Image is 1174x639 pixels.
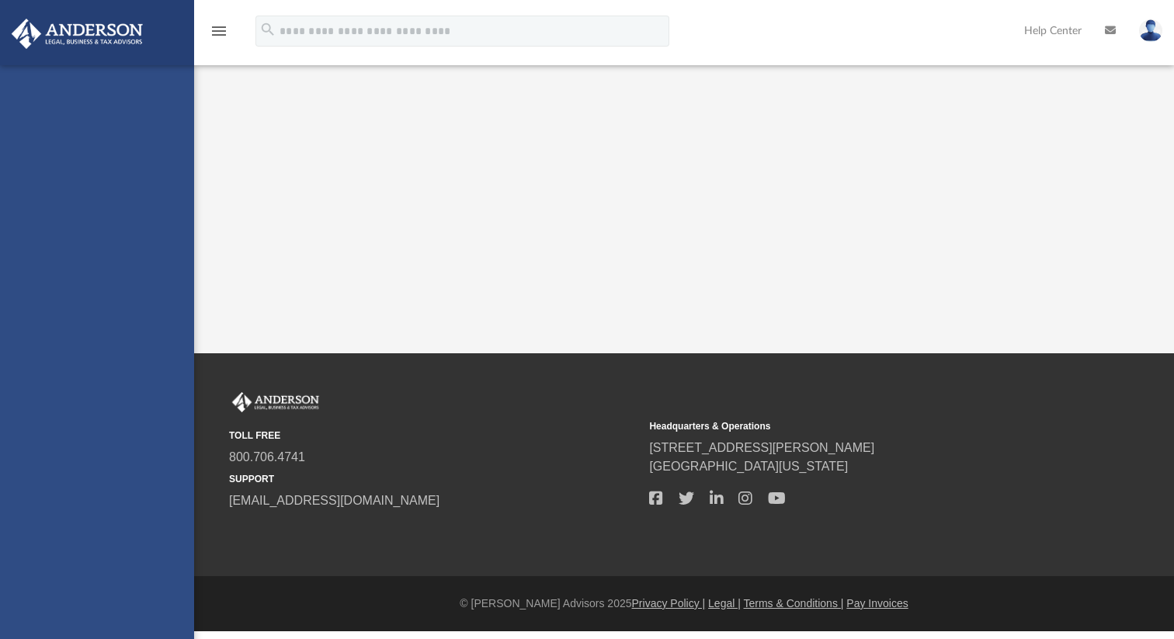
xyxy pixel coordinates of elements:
[210,22,228,40] i: menu
[744,597,844,609] a: Terms & Conditions |
[846,597,908,609] a: Pay Invoices
[229,450,305,464] a: 800.706.4741
[229,429,638,443] small: TOLL FREE
[229,494,439,507] a: [EMAIL_ADDRESS][DOMAIN_NAME]
[1139,19,1162,42] img: User Pic
[210,30,228,40] a: menu
[708,597,741,609] a: Legal |
[649,460,848,473] a: [GEOGRAPHIC_DATA][US_STATE]
[229,392,322,412] img: Anderson Advisors Platinum Portal
[632,597,706,609] a: Privacy Policy |
[229,472,638,486] small: SUPPORT
[649,419,1058,433] small: Headquarters & Operations
[259,21,276,38] i: search
[7,19,148,49] img: Anderson Advisors Platinum Portal
[194,596,1174,612] div: © [PERSON_NAME] Advisors 2025
[649,441,874,454] a: [STREET_ADDRESS][PERSON_NAME]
